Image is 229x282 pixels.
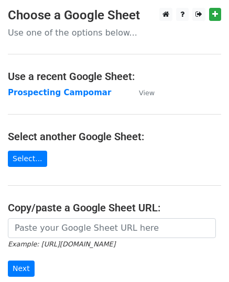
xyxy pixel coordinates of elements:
small: View [139,89,155,97]
a: Select... [8,151,47,167]
a: Prospecting Campomar [8,88,111,97]
h4: Use a recent Google Sheet: [8,70,221,83]
h4: Select another Google Sheet: [8,130,221,143]
h4: Copy/paste a Google Sheet URL: [8,201,221,214]
h3: Choose a Google Sheet [8,8,221,23]
p: Use one of the options below... [8,27,221,38]
input: Paste your Google Sheet URL here [8,218,216,238]
a: View [128,88,155,97]
small: Example: [URL][DOMAIN_NAME] [8,240,115,248]
input: Next [8,261,35,277]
